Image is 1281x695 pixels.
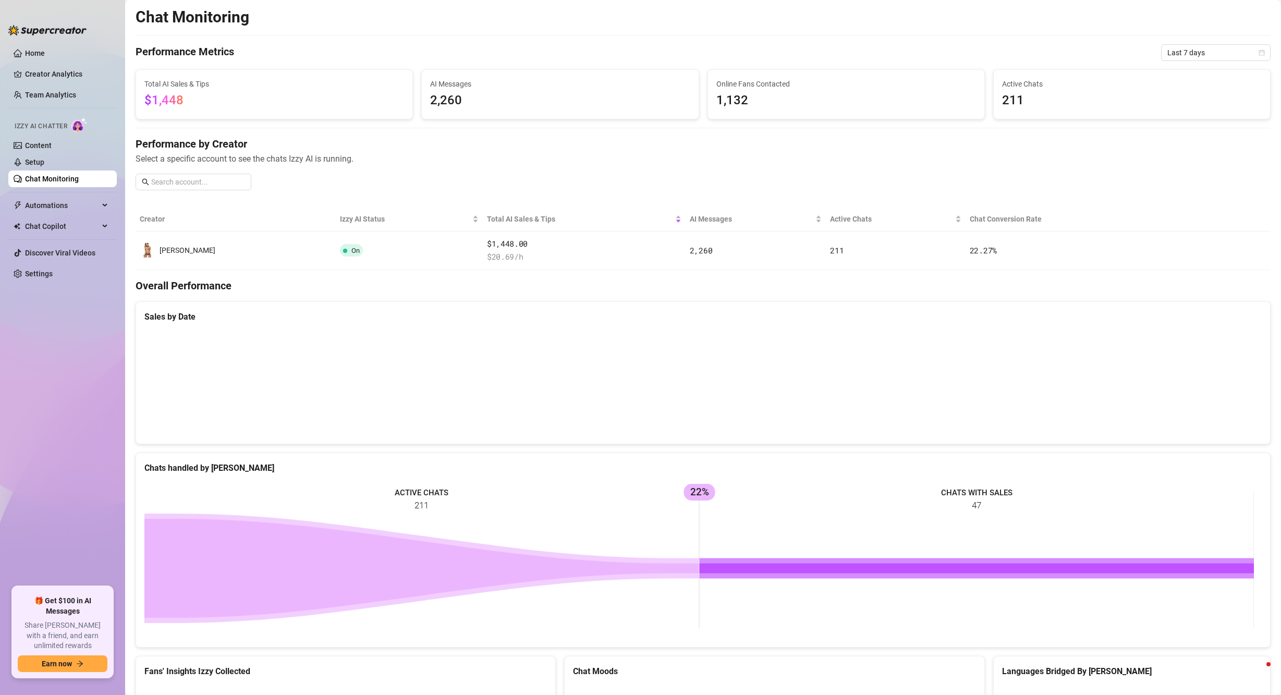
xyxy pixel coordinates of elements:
[136,152,1271,165] span: Select a specific account to see the chats Izzy AI is running.
[136,137,1271,151] h4: Performance by Creator
[25,49,45,57] a: Home
[160,246,215,254] span: [PERSON_NAME]
[151,176,245,188] input: Search account...
[686,207,826,231] th: AI Messages
[25,141,52,150] a: Content
[136,44,234,61] h4: Performance Metrics
[18,655,107,672] button: Earn nowarrow-right
[71,117,88,132] img: AI Chatter
[690,213,814,225] span: AI Messages
[826,207,965,231] th: Active Chats
[136,278,1271,293] h4: Overall Performance
[136,7,249,27] h2: Chat Monitoring
[14,223,20,230] img: Chat Copilot
[25,270,53,278] a: Settings
[144,78,404,90] span: Total AI Sales & Tips
[1246,660,1271,685] iframe: Intercom live chat
[136,207,336,231] th: Creator
[1002,78,1262,90] span: Active Chats
[716,91,976,111] span: 1,132
[25,66,108,82] a: Creator Analytics
[18,596,107,616] span: 🎁 Get $100 in AI Messages
[966,207,1157,231] th: Chat Conversion Rate
[144,310,1262,323] div: Sales by Date
[1259,50,1265,56] span: calendar
[690,245,713,255] span: 2,260
[25,218,99,235] span: Chat Copilot
[573,665,975,678] div: Chat Moods
[1167,45,1264,60] span: Last 7 days
[716,78,976,90] span: Online Fans Contacted
[25,91,76,99] a: Team Analytics
[18,620,107,651] span: Share [PERSON_NAME] with a friend, and earn unlimited rewards
[144,665,547,678] div: Fans' Insights Izzy Collected
[487,251,681,263] span: $ 20.69 /h
[76,660,83,667] span: arrow-right
[25,197,99,214] span: Automations
[25,158,44,166] a: Setup
[336,207,483,231] th: Izzy AI Status
[42,660,72,668] span: Earn now
[1002,665,1262,678] div: Languages Bridged By [PERSON_NAME]
[830,213,953,225] span: Active Chats
[830,245,844,255] span: 211
[8,25,87,35] img: logo-BBDzfeDw.svg
[25,175,79,183] a: Chat Monitoring
[430,78,690,90] span: AI Messages
[1002,91,1262,111] span: 211
[140,243,155,258] img: Tiffany
[15,121,67,131] span: Izzy AI Chatter
[487,238,681,250] span: $1,448.00
[430,91,690,111] span: 2,260
[144,93,184,107] span: $1,448
[483,207,686,231] th: Total AI Sales & Tips
[970,245,997,255] span: 22.27 %
[340,213,470,225] span: Izzy AI Status
[14,201,22,210] span: thunderbolt
[25,249,95,257] a: Discover Viral Videos
[487,213,673,225] span: Total AI Sales & Tips
[351,247,360,254] span: On
[142,178,149,186] span: search
[144,461,1262,474] div: Chats handled by [PERSON_NAME]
